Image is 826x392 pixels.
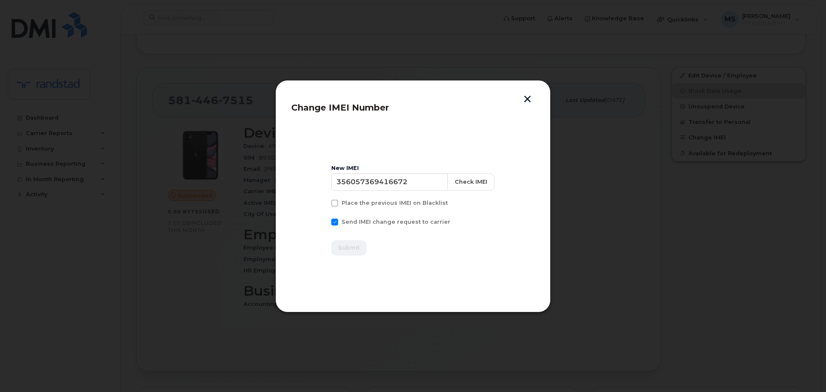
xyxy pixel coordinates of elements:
span: Submit [338,244,360,252]
input: Send IMEI change request to carrier [321,219,325,223]
button: Submit [331,240,367,256]
span: Change IMEI Number [291,102,389,113]
button: Check IMEI [447,173,495,191]
div: New IMEI [331,165,495,172]
span: Place the previous IMEI on Blacklist [342,200,448,206]
span: Send IMEI change request to carrier [342,219,450,225]
input: Place the previous IMEI on Blacklist [321,200,325,204]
